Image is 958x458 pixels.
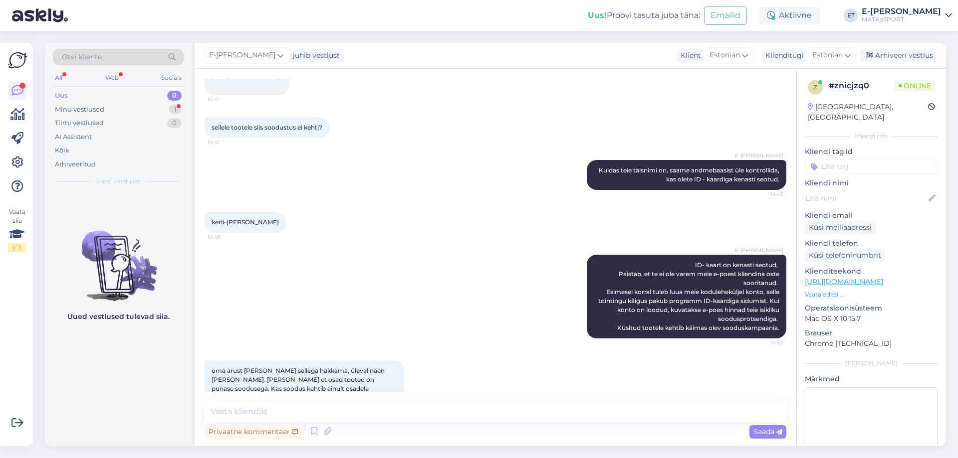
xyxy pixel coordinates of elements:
[8,207,26,252] div: Vaata siia
[805,374,938,384] p: Märkmed
[53,71,64,84] div: All
[759,6,820,24] div: Aktiivne
[289,50,340,61] div: juhib vestlust
[208,233,245,241] span: 14:46
[895,80,935,91] span: Online
[169,105,182,115] div: 1
[67,311,170,322] p: Uued vestlused tulevad siia.
[55,118,104,128] div: Tiimi vestlused
[805,359,938,368] div: [PERSON_NAME]
[95,177,142,186] span: Uued vestlused
[862,7,952,23] a: E-[PERSON_NAME]MATKaSPORT
[8,243,26,252] div: 1 / 3
[704,6,747,25] button: Emailid
[735,247,783,254] span: E-[PERSON_NAME]
[753,427,782,436] span: Saada
[805,277,883,286] a: [URL][DOMAIN_NAME]
[862,7,941,15] div: E-[PERSON_NAME]
[677,50,701,61] div: Klient
[205,425,302,439] div: Privaatne kommentaar
[167,91,182,101] div: 0
[45,213,192,303] img: No chats
[805,132,938,141] div: Kliendi info
[805,338,938,349] p: Chrome [TECHNICAL_ID]
[805,178,938,188] p: Kliendi nimi
[746,339,783,346] span: 14:53
[212,367,386,401] span: oma arust [PERSON_NAME] sellega hakkama, üleval näen [PERSON_NAME]. [PERSON_NAME] et osad tooted ...
[588,9,700,21] div: Proovi tasuta juba täna:
[212,124,322,131] span: sellele tootele siis soodustus ei kehti?
[8,51,27,70] img: Askly Logo
[103,71,121,84] div: Web
[805,238,938,249] p: Kliendi telefon
[805,303,938,313] p: Operatsioonisüsteem
[805,290,938,299] p: Vaata edasi ...
[805,210,938,221] p: Kliendi email
[208,96,245,103] span: 14:41
[844,8,858,22] div: ET
[746,190,783,198] span: 14:45
[862,15,941,23] div: MATKaSPORT
[212,218,279,226] span: kerli-[PERSON_NAME]
[55,105,104,115] div: Minu vestlused
[167,118,182,128] div: 0
[805,221,876,234] div: Küsi meiliaadressi
[159,71,184,84] div: Socials
[55,91,68,101] div: Uus
[710,50,740,61] span: Estonian
[209,50,275,61] span: E-[PERSON_NAME]
[829,80,895,92] div: # znicjzq0
[761,50,804,61] div: Klienditugi
[805,328,938,338] p: Brauser
[55,159,96,169] div: Arhiveeritud
[55,146,69,155] div: Kõik
[805,159,938,174] input: Lisa tag
[805,313,938,324] p: Mac OS X 10.15.7
[735,152,783,159] span: E-[PERSON_NAME]
[860,49,937,62] div: Arhiveeri vestlus
[812,50,843,61] span: Estonian
[805,147,938,157] p: Kliendi tag'id
[805,193,927,204] input: Lisa nimi
[808,102,928,123] div: [GEOGRAPHIC_DATA], [GEOGRAPHIC_DATA]
[805,266,938,277] p: Klienditeekond
[55,132,92,142] div: AI Assistent
[62,52,102,62] span: Otsi kliente
[805,249,885,262] div: Küsi telefoninumbrit
[208,139,245,146] span: 14:41
[813,83,817,91] span: z
[588,10,607,20] b: Uus!
[599,166,781,183] span: Kuidas teie täisnimi on, saame andmebaasist üle kontrollida, kas olete ID - kaardiga kenasti seotud.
